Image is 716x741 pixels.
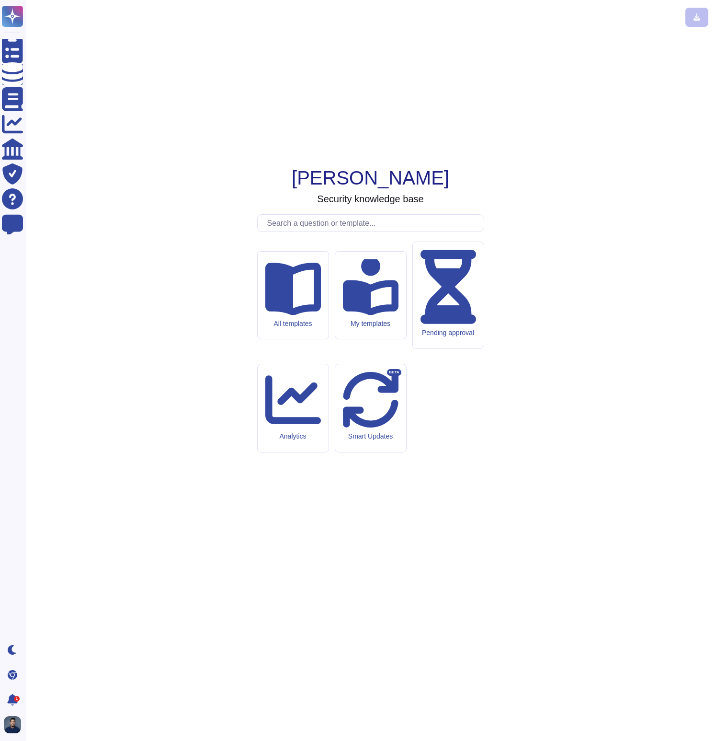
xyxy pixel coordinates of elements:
div: Smart Updates [343,432,398,440]
h3: Security knowledge base [317,193,423,205]
div: My templates [343,320,398,328]
button: user [2,714,28,735]
div: BETA [387,369,401,376]
div: Analytics [265,432,321,440]
h1: [PERSON_NAME] [292,166,449,189]
div: 1 [14,696,20,702]
div: Pending approval [421,329,476,337]
img: user [4,716,21,733]
div: All templates [265,320,321,328]
input: Search a question or template... [262,215,484,232]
